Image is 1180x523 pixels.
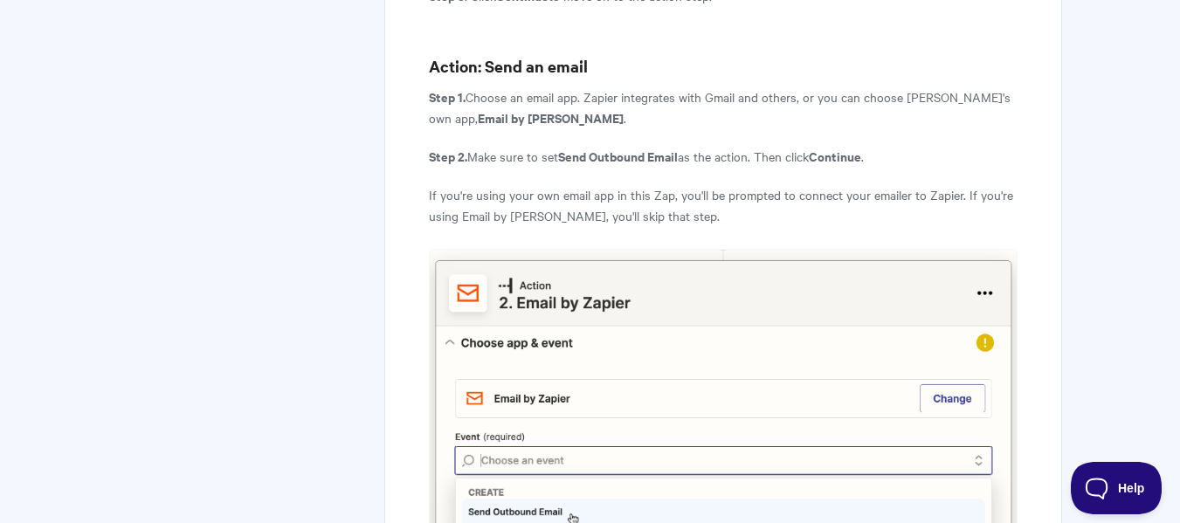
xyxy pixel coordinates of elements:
[429,146,1017,167] p: Make sure to set as the action. Then click .
[429,54,1017,79] h3: Action: Send an email
[429,86,1017,128] p: Choose an email app. Zapier integrates with Gmail and others, or you can choose [PERSON_NAME]'s o...
[809,147,861,165] strong: Continue
[429,184,1017,226] p: If you're using your own email app in this Zap, you'll be prompted to connect your emailer to Zap...
[429,87,466,106] strong: Step 1.
[478,108,624,127] strong: Email by [PERSON_NAME]
[429,147,467,165] strong: Step 2.
[558,147,678,165] strong: Send Outbound Email
[1071,462,1163,514] iframe: Toggle Customer Support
